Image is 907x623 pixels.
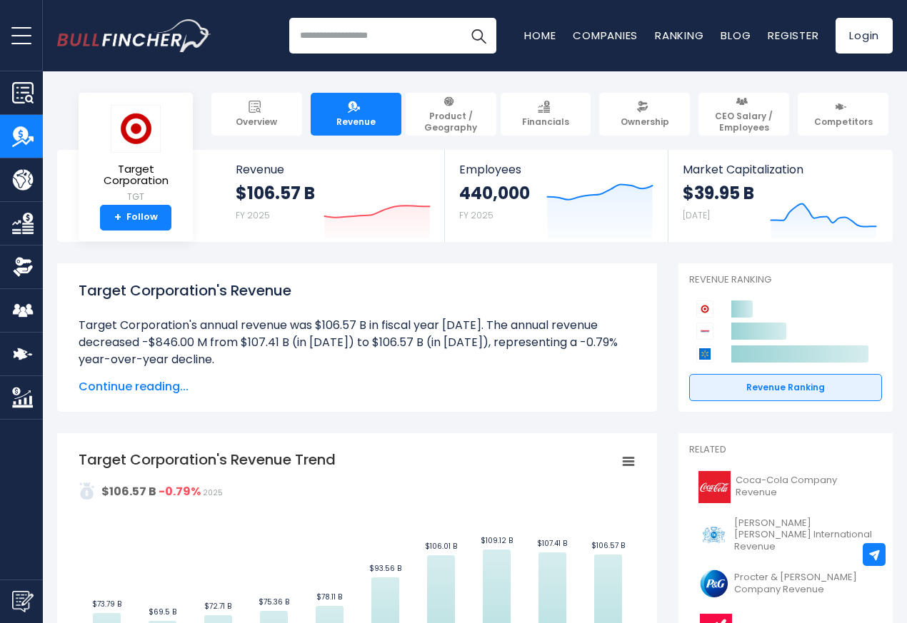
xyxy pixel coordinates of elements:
[524,28,556,43] a: Home
[89,104,182,205] a: Target Corporation TGT
[101,483,156,500] strong: $106.57 B
[57,19,211,52] a: Go to homepage
[698,519,730,551] img: PM logo
[336,116,376,128] span: Revenue
[90,163,181,187] span: Target Corporation
[92,599,121,609] text: $73.79 B
[798,93,888,136] a: Competitors
[316,592,342,602] text: $78.11 B
[689,514,882,557] a: [PERSON_NAME] [PERSON_NAME] International Revenue
[149,607,176,617] text: $69.5 B
[696,323,713,340] img: Costco Wholesale Corporation competitors logo
[79,280,636,301] h1: Target Corporation's Revenue
[406,93,496,136] a: Product / Geography
[814,116,873,128] span: Competitors
[696,300,713,318] img: Target Corporation competitors logo
[221,150,445,242] a: Revenue $106.57 B FY 2025
[599,93,690,136] a: Ownership
[522,116,569,128] span: Financials
[461,18,496,54] button: Search
[696,345,713,363] img: Walmart competitors logo
[683,209,710,221] small: [DATE]
[721,28,751,43] a: Blog
[445,150,667,242] a: Employees 440,000 FY 2025
[236,116,277,128] span: Overview
[100,205,171,231] a: +Follow
[459,209,493,221] small: FY 2025
[204,601,231,612] text: $72.71 B
[425,541,457,552] text: $106.01 B
[79,450,336,470] tspan: Target Corporation's Revenue Trend
[689,274,882,286] p: Revenue Ranking
[689,444,882,456] p: Related
[369,563,401,574] text: $93.56 B
[311,93,401,136] a: Revenue
[259,597,289,607] text: $75.36 B
[683,163,877,176] span: Market Capitalization
[459,182,530,204] strong: 440,000
[481,535,513,546] text: $109.12 B
[705,111,783,133] span: CEO Salary / Employees
[689,374,882,401] a: Revenue Ranking
[90,191,181,203] small: TGT
[236,209,270,221] small: FY 2025
[655,28,703,43] a: Ranking
[698,471,731,503] img: KO logo
[668,150,891,242] a: Market Capitalization $39.95 B [DATE]
[79,317,636,368] li: Target Corporation's annual revenue was $106.57 B in fiscal year [DATE]. The annual revenue decre...
[114,211,121,224] strong: +
[573,28,638,43] a: Companies
[689,564,882,603] a: Procter & [PERSON_NAME] Company Revenue
[412,111,490,133] span: Product / Geography
[159,483,201,500] strong: -0.79%
[12,256,34,278] img: Ownership
[57,19,211,52] img: Bullfincher logo
[621,116,669,128] span: Ownership
[236,163,431,176] span: Revenue
[689,467,882,507] a: Coca-Cola Company Revenue
[836,18,893,54] a: Login
[211,93,302,136] a: Overview
[501,93,591,136] a: Financials
[459,163,653,176] span: Employees
[698,93,789,136] a: CEO Salary / Employees
[79,378,636,395] span: Continue reading...
[79,482,96,500] img: addasd
[768,28,818,43] a: Register
[591,540,625,551] text: $106.57 B
[203,487,223,498] span: 2025
[698,567,730,599] img: PG logo
[236,182,315,204] strong: $106.57 B
[537,538,567,549] text: $107.41 B
[683,182,754,204] strong: $39.95 B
